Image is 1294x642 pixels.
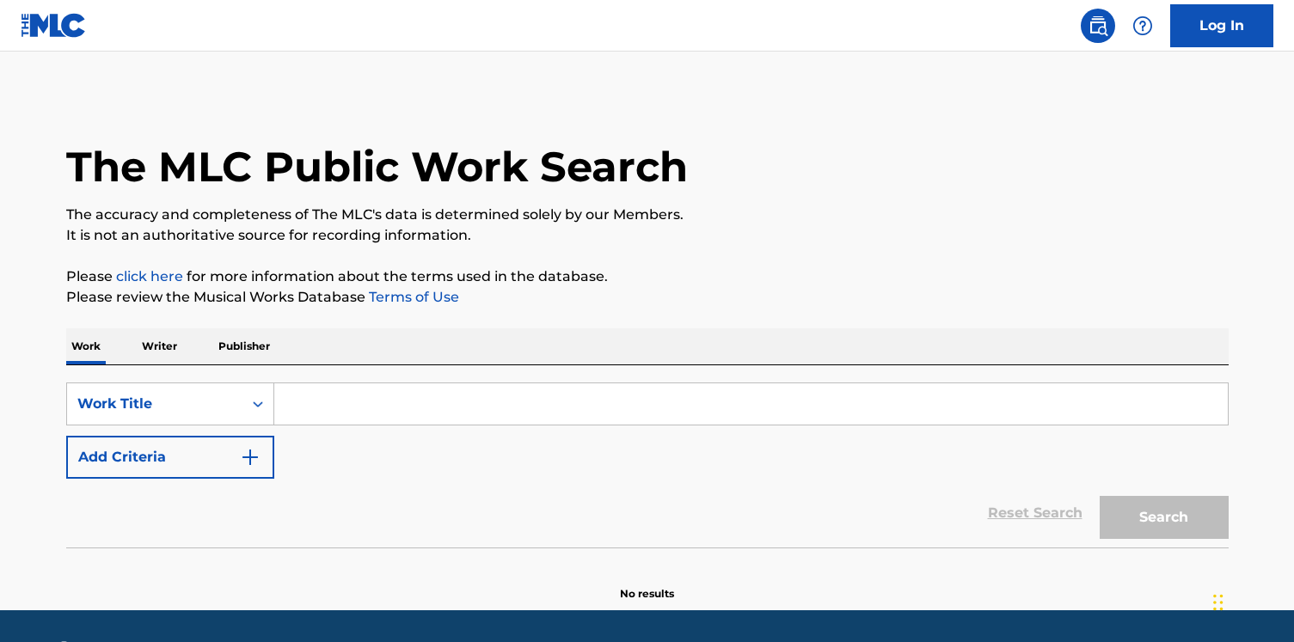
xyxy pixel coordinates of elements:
iframe: Chat Widget [1208,559,1294,642]
img: MLC Logo [21,13,87,38]
div: Work Title [77,394,232,414]
a: Public Search [1081,9,1115,43]
div: Widget chat [1208,559,1294,642]
p: Please for more information about the terms used in the database. [66,266,1229,287]
a: click here [116,268,183,284]
div: Help [1125,9,1160,43]
a: Log In [1170,4,1273,47]
p: No results [620,566,674,602]
img: help [1132,15,1153,36]
p: The accuracy and completeness of The MLC's data is determined solely by our Members. [66,205,1229,225]
div: Trascina [1213,577,1223,628]
a: Terms of Use [365,289,459,305]
form: Search Form [66,382,1229,547]
p: Work [66,328,106,364]
button: Add Criteria [66,436,274,479]
p: It is not an authoritative source for recording information. [66,225,1229,246]
p: Please review the Musical Works Database [66,287,1229,308]
h1: The MLC Public Work Search [66,141,688,193]
img: search [1088,15,1108,36]
img: 9d2ae6d4665cec9f34b9.svg [240,447,261,468]
p: Publisher [213,328,275,364]
p: Writer [137,328,182,364]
